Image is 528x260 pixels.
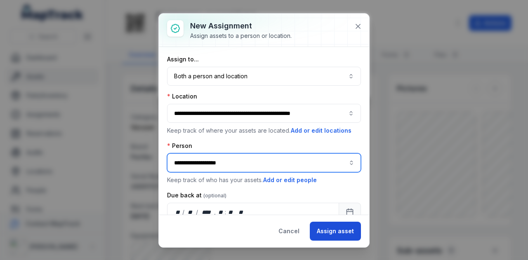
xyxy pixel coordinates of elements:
[167,92,197,101] label: Location
[182,208,185,216] div: /
[237,208,246,216] div: am/pm,
[271,222,306,241] button: Cancel
[196,208,199,216] div: /
[167,153,361,172] input: assignment-add:person-label
[217,208,225,216] div: hour,
[290,126,352,135] button: Add or edit locations
[214,208,217,216] div: ,
[174,208,182,216] div: day,
[167,126,361,135] p: Keep track of where your assets are located.
[227,208,235,216] div: minute,
[190,32,292,40] div: Assign assets to a person or location.
[199,208,214,216] div: year,
[167,142,192,150] label: Person
[167,176,361,185] p: Keep track of who has your assets.
[263,176,317,185] button: Add or edit people
[339,203,361,222] button: Calendar
[167,67,361,86] button: Both a person and location
[185,208,196,216] div: month,
[310,222,361,241] button: Assign asset
[167,191,226,199] label: Due back at
[167,55,199,63] label: Assign to...
[225,208,227,216] div: :
[190,20,292,32] h3: New assignment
